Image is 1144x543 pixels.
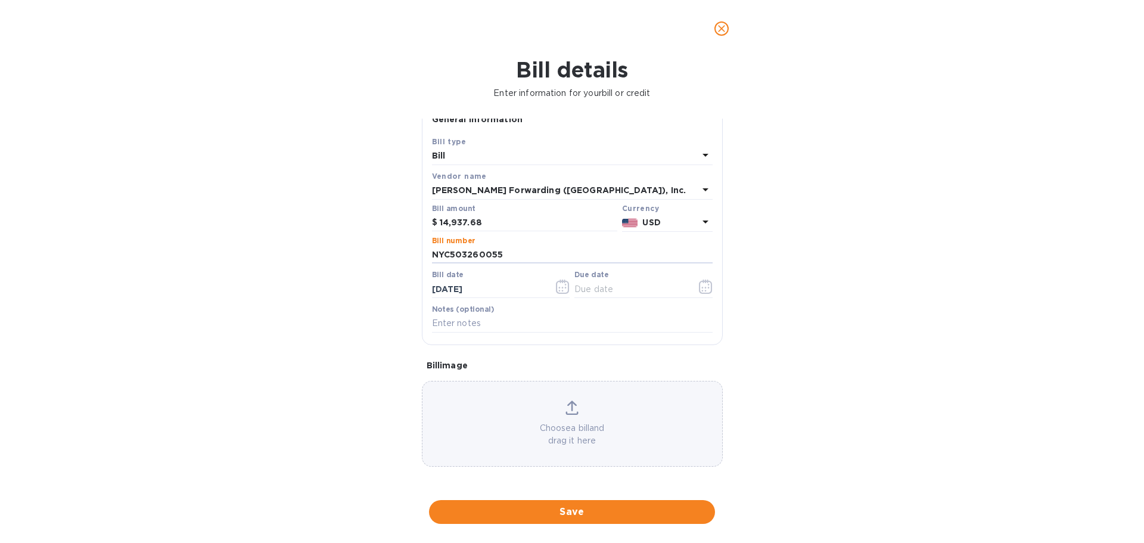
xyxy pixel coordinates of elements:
b: Vendor name [432,172,487,181]
b: Bill [432,151,446,160]
input: $ Enter bill amount [440,214,617,232]
label: Due date [574,272,608,279]
b: Bill type [432,137,467,146]
b: General information [432,114,523,124]
span: Save [439,505,705,519]
input: Enter bill number [432,246,713,264]
input: Due date [574,280,687,298]
label: Bill amount [432,205,475,212]
div: $ [432,214,440,232]
p: Choose a bill and drag it here [422,422,722,447]
label: Bill number [432,237,475,244]
b: [PERSON_NAME] Forwarding ([GEOGRAPHIC_DATA]), Inc. [432,185,686,195]
input: Enter notes [432,315,713,333]
button: Save [429,500,715,524]
b: Currency [622,204,659,213]
p: Enter information for your bill or credit [10,87,1134,100]
p: Bill image [427,359,718,371]
label: Notes (optional) [432,306,495,313]
h1: Bill details [10,57,1134,82]
b: USD [642,218,660,227]
label: Bill date [432,272,464,279]
button: close [707,14,736,43]
input: Select date [432,280,545,298]
img: USD [622,219,638,227]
